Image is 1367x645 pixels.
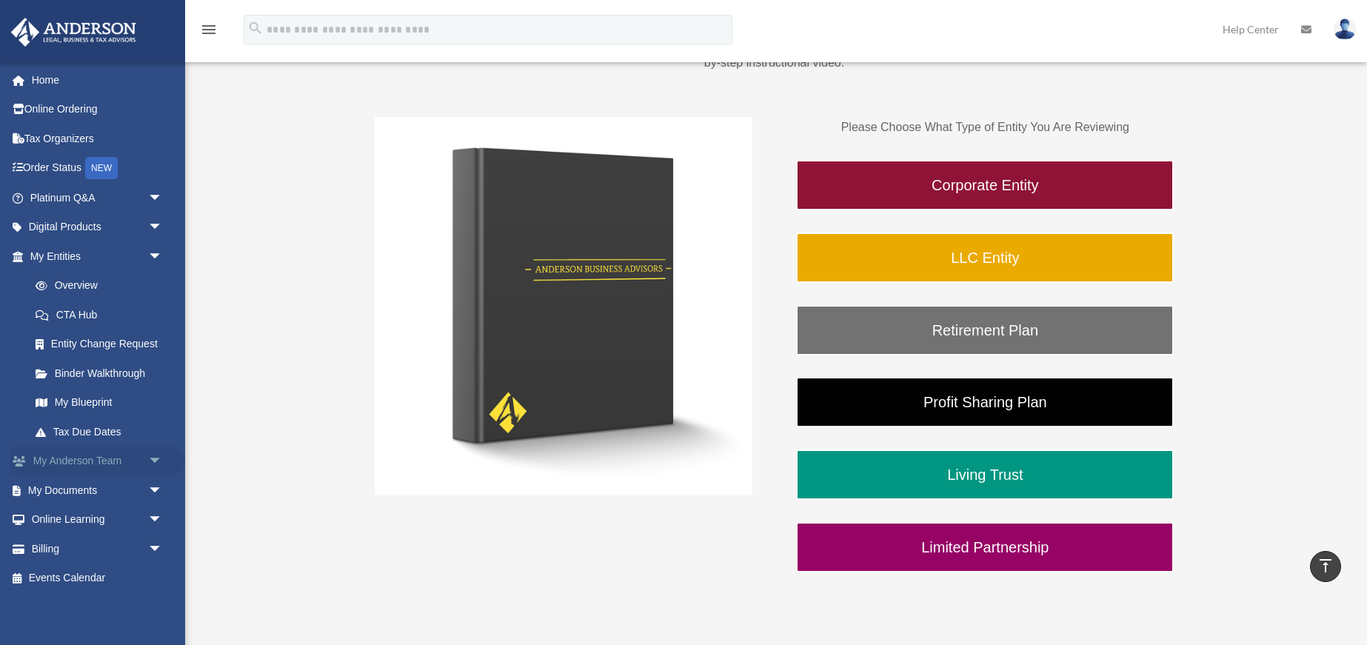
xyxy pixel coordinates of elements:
i: menu [200,21,218,39]
a: Home [10,65,185,95]
span: arrow_drop_down [148,475,178,506]
a: Profit Sharing Plan [796,377,1174,427]
img: User Pic [1334,19,1356,40]
span: arrow_drop_down [148,447,178,477]
a: My Blueprint [21,388,185,418]
a: Billingarrow_drop_down [10,534,185,564]
i: search [247,20,264,36]
a: Entity Change Request [21,330,185,359]
a: Order StatusNEW [10,153,185,184]
a: Corporate Entity [796,160,1174,210]
a: Events Calendar [10,564,185,593]
a: Limited Partnership [796,522,1174,572]
a: vertical_align_top [1310,551,1341,582]
a: Overview [21,271,185,301]
a: My Entitiesarrow_drop_down [10,241,185,271]
a: menu [200,26,218,39]
a: Tax Due Dates [21,417,185,447]
div: NEW [85,157,118,179]
span: arrow_drop_down [148,213,178,243]
a: CTA Hub [21,300,185,330]
a: My Documentsarrow_drop_down [10,475,185,505]
a: Retirement Plan [796,305,1174,355]
i: vertical_align_top [1317,557,1334,575]
a: LLC Entity [796,233,1174,283]
p: Please Choose What Type of Entity You Are Reviewing [796,117,1174,138]
a: Online Learningarrow_drop_down [10,505,185,535]
span: arrow_drop_down [148,183,178,213]
a: Platinum Q&Aarrow_drop_down [10,183,185,213]
span: arrow_drop_down [148,241,178,272]
span: arrow_drop_down [148,505,178,535]
span: arrow_drop_down [148,534,178,564]
a: Digital Productsarrow_drop_down [10,213,185,242]
a: Online Ordering [10,95,185,124]
img: Anderson Advisors Platinum Portal [7,18,141,47]
a: Tax Organizers [10,124,185,153]
a: My Anderson Teamarrow_drop_down [10,447,185,476]
a: Binder Walkthrough [21,358,178,388]
a: Living Trust [796,450,1174,500]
